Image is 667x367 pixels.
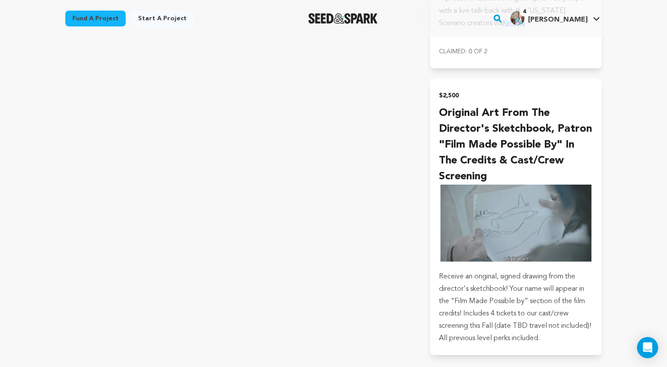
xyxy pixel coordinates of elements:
[439,271,593,345] p: Receive an original, signed drawing from the director's sketchbook! Your name will appear in the ...
[519,7,529,16] span: 4
[439,45,593,58] p: Claimed: 0 of 2
[131,11,194,26] a: Start a project
[439,185,593,263] img: incentive
[509,9,602,25] a: Jhennifer W.'s Profile
[509,9,602,28] span: Jhennifer W.'s Profile
[528,16,588,23] span: [PERSON_NAME]
[308,13,378,24] img: Seed&Spark Logo Dark Mode
[439,105,593,185] h4: Original Art from the Director's Sketchbook, Patron "Film Made Possible by" in the Credits & Cast...
[510,11,588,25] div: Jhennifer W.'s Profile
[65,11,126,26] a: Fund a project
[510,11,525,25] img: 1503693486-Jhennifer-Webberley-onset-768x512.jpg
[308,13,378,24] a: Seed&Spark Homepage
[430,79,602,355] button: $2,500 Original Art from the Director's Sketchbook, Patron "Film Made Possible by" in the Credits...
[637,337,658,358] div: Open Intercom Messenger
[439,89,593,102] h2: $2,500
